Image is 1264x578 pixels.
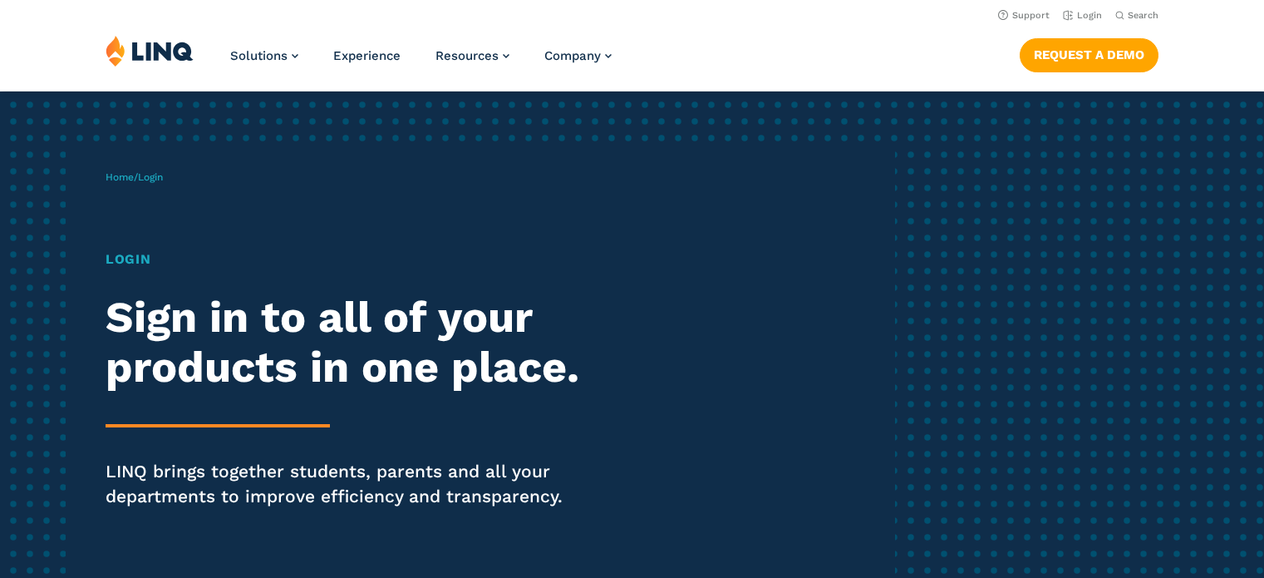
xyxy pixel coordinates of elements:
a: Support [998,10,1050,21]
span: Search [1128,10,1158,21]
span: / [106,171,163,183]
span: Solutions [230,48,288,63]
a: Solutions [230,48,298,63]
span: Resources [435,48,499,63]
h2: Sign in to all of your products in one place. [106,293,593,393]
a: Resources [435,48,509,63]
button: Open Search Bar [1115,9,1158,22]
img: LINQ | K‑12 Software [106,35,194,67]
p: LINQ brings together students, parents and all your departments to improve efficiency and transpa... [106,459,593,509]
span: Login [138,171,163,183]
a: Home [106,171,134,183]
nav: Button Navigation [1020,35,1158,72]
span: Company [544,48,601,63]
a: Login [1063,10,1102,21]
h1: Login [106,249,593,269]
a: Request a Demo [1020,38,1158,72]
nav: Primary Navigation [230,35,612,90]
a: Company [544,48,612,63]
a: Experience [333,48,401,63]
